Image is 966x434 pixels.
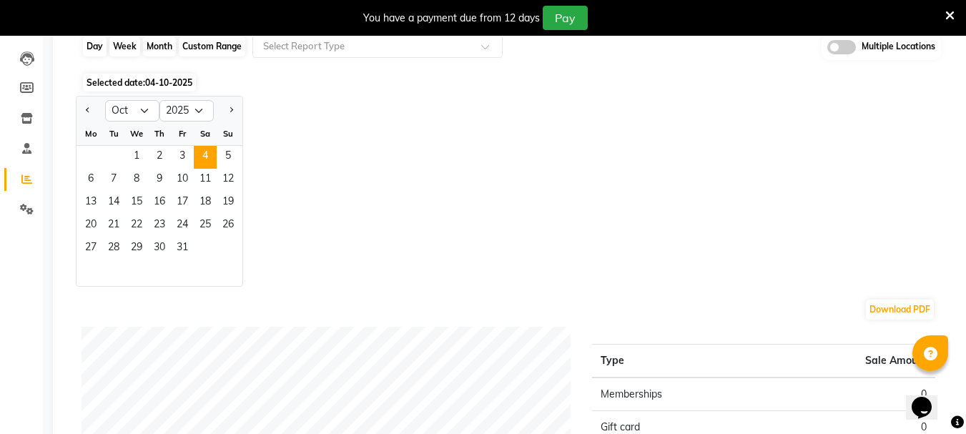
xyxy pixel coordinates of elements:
[148,122,171,145] div: Th
[592,378,764,411] td: Memberships
[171,214,194,237] span: 24
[148,146,171,169] div: Thursday, October 2, 2025
[171,146,194,169] span: 3
[194,146,217,169] div: Saturday, October 4, 2025
[79,192,102,214] div: Monday, October 13, 2025
[143,36,176,56] div: Month
[217,146,240,169] span: 5
[194,192,217,214] div: Saturday, October 18, 2025
[125,122,148,145] div: We
[148,214,171,237] div: Thursday, October 23, 2025
[148,146,171,169] span: 2
[79,237,102,260] span: 27
[109,36,140,56] div: Week
[79,122,102,145] div: Mo
[862,40,935,54] span: Multiple Locations
[194,169,217,192] div: Saturday, October 11, 2025
[79,214,102,237] div: Monday, October 20, 2025
[171,169,194,192] span: 10
[102,169,125,192] div: Tuesday, October 7, 2025
[83,74,196,92] span: Selected date:
[194,122,217,145] div: Sa
[171,169,194,192] div: Friday, October 10, 2025
[217,169,240,192] span: 12
[79,214,102,237] span: 20
[102,192,125,214] div: Tuesday, October 14, 2025
[79,237,102,260] div: Monday, October 27, 2025
[171,192,194,214] div: Friday, October 17, 2025
[105,100,159,122] select: Select month
[148,192,171,214] div: Thursday, October 16, 2025
[171,192,194,214] span: 17
[906,377,952,420] iframe: chat widget
[171,122,194,145] div: Fr
[145,77,192,88] span: 04-10-2025
[179,36,245,56] div: Custom Range
[125,146,148,169] div: Wednesday, October 1, 2025
[148,192,171,214] span: 16
[125,214,148,237] span: 22
[125,192,148,214] div: Wednesday, October 15, 2025
[102,214,125,237] div: Tuesday, October 21, 2025
[225,99,237,122] button: Next month
[102,192,125,214] span: 14
[866,300,934,320] button: Download PDF
[125,214,148,237] div: Wednesday, October 22, 2025
[102,237,125,260] span: 28
[79,192,102,214] span: 13
[102,169,125,192] span: 7
[171,237,194,260] span: 31
[125,169,148,192] span: 8
[764,344,935,378] th: Sale Amount
[217,214,240,237] span: 26
[194,169,217,192] span: 11
[217,146,240,169] div: Sunday, October 5, 2025
[363,11,540,26] div: You have a payment due from 12 days
[82,99,94,122] button: Previous month
[102,214,125,237] span: 21
[171,237,194,260] div: Friday, October 31, 2025
[125,146,148,169] span: 1
[102,122,125,145] div: Tu
[148,169,171,192] div: Thursday, October 9, 2025
[148,237,171,260] div: Thursday, October 30, 2025
[217,192,240,214] span: 19
[171,146,194,169] div: Friday, October 3, 2025
[217,192,240,214] div: Sunday, October 19, 2025
[102,237,125,260] div: Tuesday, October 28, 2025
[79,169,102,192] span: 6
[194,146,217,169] span: 4
[592,344,764,378] th: Type
[194,214,217,237] span: 25
[148,214,171,237] span: 23
[217,169,240,192] div: Sunday, October 12, 2025
[83,36,107,56] div: Day
[194,214,217,237] div: Saturday, October 25, 2025
[159,100,214,122] select: Select year
[217,122,240,145] div: Su
[194,192,217,214] span: 18
[125,192,148,214] span: 15
[125,169,148,192] div: Wednesday, October 8, 2025
[125,237,148,260] div: Wednesday, October 29, 2025
[217,214,240,237] div: Sunday, October 26, 2025
[125,237,148,260] span: 29
[171,214,194,237] div: Friday, October 24, 2025
[543,6,588,30] button: Pay
[148,237,171,260] span: 30
[79,169,102,192] div: Monday, October 6, 2025
[764,378,935,411] td: 0
[148,169,171,192] span: 9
